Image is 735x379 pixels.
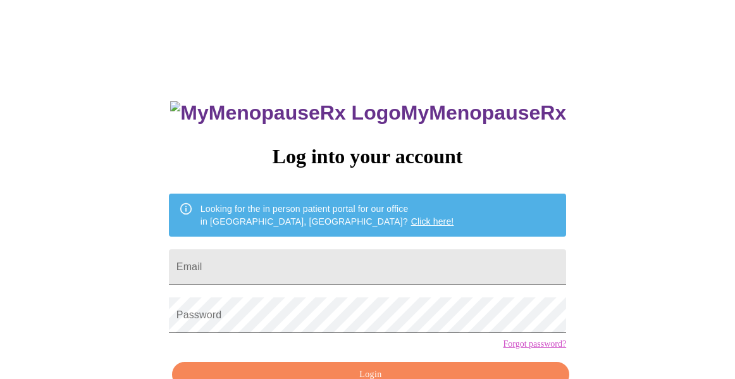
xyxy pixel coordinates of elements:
h3: Log into your account [169,145,566,168]
div: Looking for the in person patient portal for our office in [GEOGRAPHIC_DATA], [GEOGRAPHIC_DATA]? [201,197,454,233]
a: Forgot password? [503,339,566,349]
h3: MyMenopauseRx [170,101,566,125]
a: Click here! [411,216,454,227]
img: MyMenopauseRx Logo [170,101,400,125]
